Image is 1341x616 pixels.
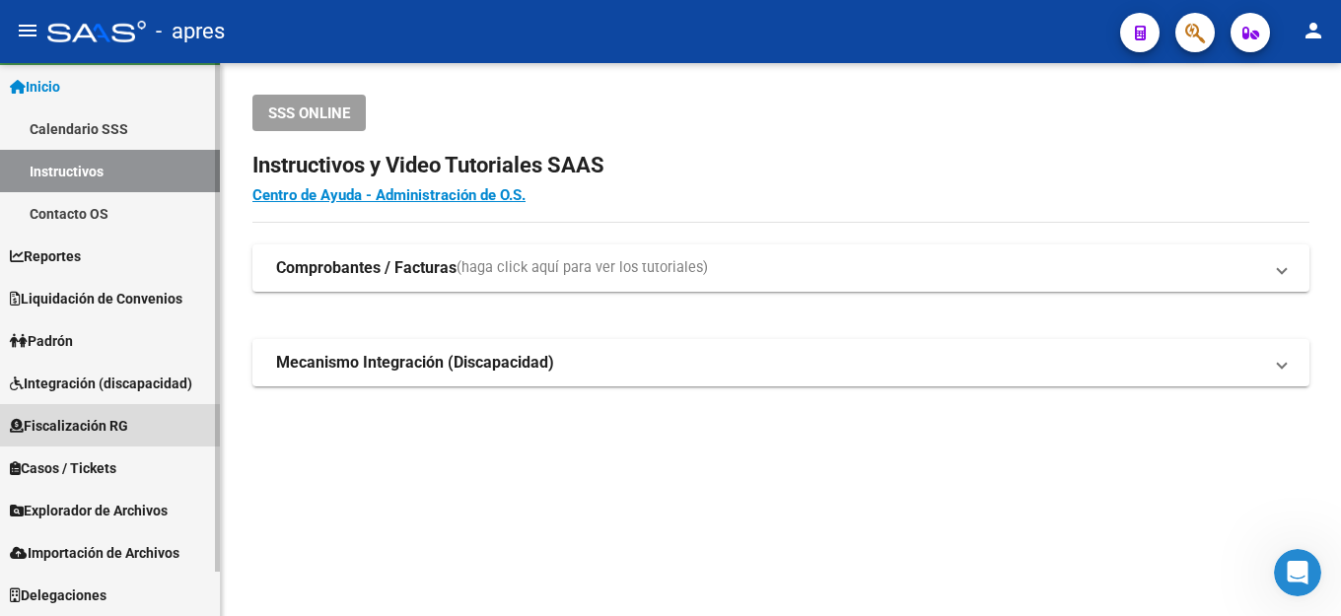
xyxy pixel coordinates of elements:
span: Integración (discapacidad) [10,373,192,394]
span: Inicio [10,76,60,98]
span: Liquidación de Convenios [10,288,182,309]
button: SSS ONLINE [252,95,366,131]
h2: Instructivos y Video Tutoriales SAAS [252,147,1309,184]
span: Delegaciones [10,584,106,606]
span: Importación de Archivos [10,542,179,564]
span: - apres [156,10,225,53]
strong: Mecanismo Integración (Discapacidad) [276,352,554,374]
mat-icon: person [1302,19,1325,42]
span: Casos / Tickets [10,457,116,479]
span: Explorador de Archivos [10,500,168,521]
span: Reportes [10,245,81,267]
strong: Comprobantes / Facturas [276,257,457,279]
mat-icon: menu [16,19,39,42]
span: Fiscalización RG [10,415,128,437]
span: Padrón [10,330,73,352]
iframe: Intercom live chat [1274,549,1321,596]
span: (haga click aquí para ver los tutoriales) [457,257,708,279]
span: SSS ONLINE [268,104,350,122]
a: Centro de Ayuda - Administración de O.S. [252,186,526,204]
mat-expansion-panel-header: Mecanismo Integración (Discapacidad) [252,339,1309,386]
mat-expansion-panel-header: Comprobantes / Facturas(haga click aquí para ver los tutoriales) [252,244,1309,292]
